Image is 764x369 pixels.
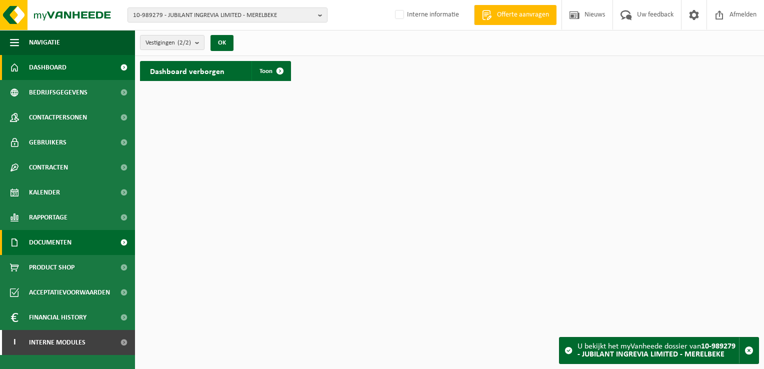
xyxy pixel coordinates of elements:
span: Bedrijfsgegevens [29,80,87,105]
span: I [10,330,19,355]
span: Dashboard [29,55,66,80]
span: Vestigingen [145,35,191,50]
span: 10-989279 - JUBILANT INGREVIA LIMITED - MERELBEKE [133,8,314,23]
span: Interne modules [29,330,85,355]
label: Interne informatie [393,7,459,22]
button: 10-989279 - JUBILANT INGREVIA LIMITED - MERELBEKE [127,7,327,22]
span: Kalender [29,180,60,205]
span: Toon [259,68,272,74]
button: OK [210,35,233,51]
a: Toon [251,61,290,81]
span: Product Shop [29,255,74,280]
count: (2/2) [177,39,191,46]
span: Acceptatievoorwaarden [29,280,110,305]
strong: 10-989279 - JUBILANT INGREVIA LIMITED - MERELBEKE [577,342,735,358]
a: Offerte aanvragen [474,5,556,25]
span: Gebruikers [29,130,66,155]
span: Financial History [29,305,86,330]
span: Contactpersonen [29,105,87,130]
span: Offerte aanvragen [494,10,551,20]
span: Navigatie [29,30,60,55]
div: U bekijkt het myVanheede dossier van [577,337,739,363]
h2: Dashboard verborgen [140,61,234,80]
span: Rapportage [29,205,67,230]
button: Vestigingen(2/2) [140,35,204,50]
span: Contracten [29,155,68,180]
span: Documenten [29,230,71,255]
